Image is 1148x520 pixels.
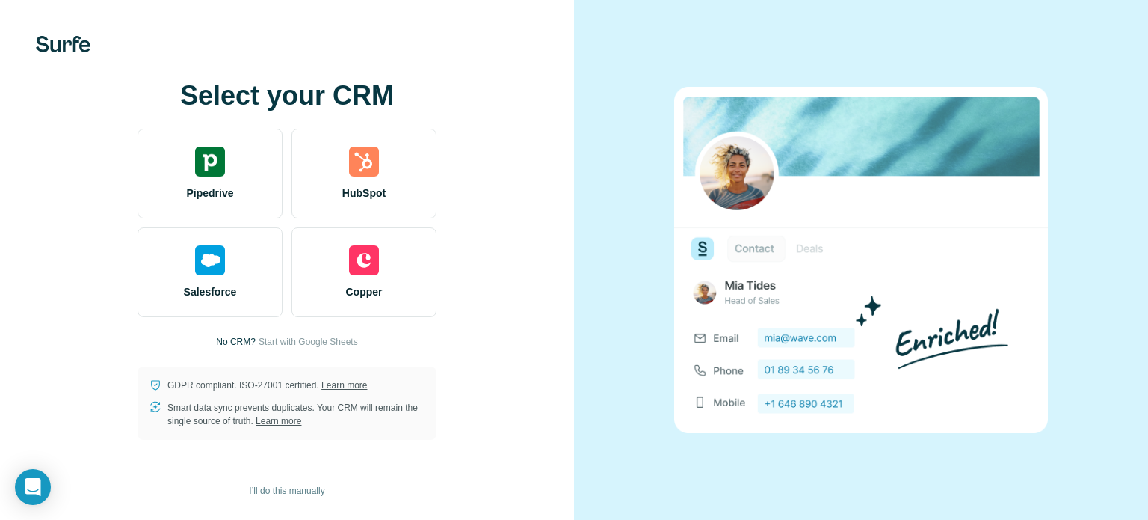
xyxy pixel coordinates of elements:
p: GDPR compliant. ISO-27001 certified. [167,379,367,392]
p: No CRM? [216,335,256,349]
span: Pipedrive [186,186,233,201]
button: Start with Google Sheets [259,335,358,349]
span: Salesforce [184,284,237,299]
img: copper's logo [349,245,379,275]
img: none image [674,87,1048,433]
a: Learn more [256,416,301,426]
img: salesforce's logo [195,245,225,275]
img: Surfe's logo [36,36,90,52]
img: pipedrive's logo [195,147,225,177]
p: Smart data sync prevents duplicates. Your CRM will remain the single source of truth. [167,401,425,428]
span: Copper [346,284,383,299]
span: I’ll do this manually [249,484,324,498]
div: Open Intercom Messenger [15,469,51,505]
a: Learn more [321,380,367,391]
img: hubspot's logo [349,147,379,177]
span: HubSpot [342,186,386,201]
button: I’ll do this manually [238,480,335,502]
h1: Select your CRM [138,81,436,111]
